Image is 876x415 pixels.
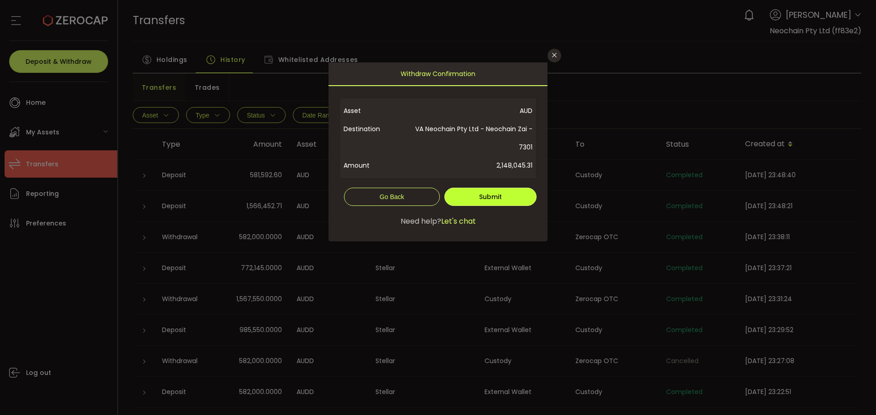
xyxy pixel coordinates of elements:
[401,216,441,227] span: Need help?
[344,188,440,206] button: Go Back
[479,192,502,201] span: Submit
[328,62,547,241] div: dialog
[344,102,401,120] span: Asset
[401,102,532,120] span: AUD
[344,156,401,174] span: Amount
[441,216,476,227] span: Let's chat
[547,49,561,62] button: Close
[401,62,475,85] span: Withdraw Confirmation
[830,371,876,415] iframe: Chat Widget
[401,120,532,156] span: VA Neochain Pty Ltd - Neochain Zai - 7301
[401,156,532,174] span: 2,148,045.31
[344,120,401,156] span: Destination
[380,193,404,200] span: Go Back
[444,188,537,206] button: Submit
